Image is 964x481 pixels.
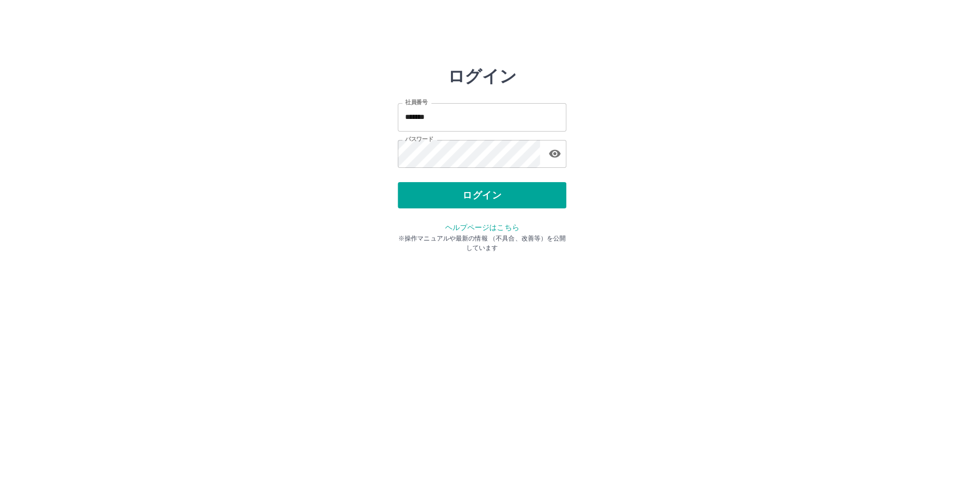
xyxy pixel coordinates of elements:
a: ヘルプページはこちら [445,223,519,232]
p: ※操作マニュアルや最新の情報 （不具合、改善等）を公開しています [398,234,566,253]
h2: ログイン [448,66,517,86]
label: 社員番号 [405,98,427,106]
button: ログイン [398,182,566,208]
label: パスワード [405,135,433,143]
